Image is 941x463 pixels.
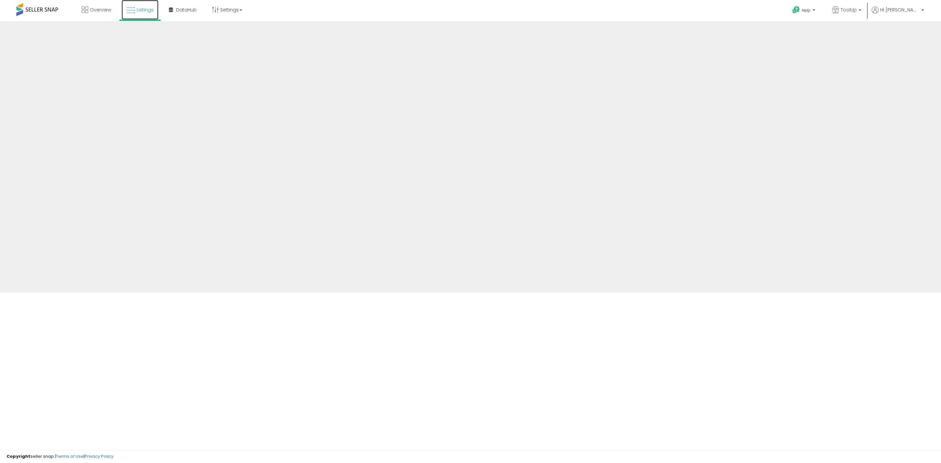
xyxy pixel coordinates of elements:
[787,1,822,21] a: Help
[176,7,197,13] span: DataHub
[90,7,111,13] span: Overview
[872,7,924,21] a: Hi [PERSON_NAME]
[880,7,919,13] span: Hi [PERSON_NAME]
[792,6,800,14] i: Get Help
[841,7,857,13] span: ToolUp
[137,7,154,13] span: Listings
[802,8,811,13] span: Help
